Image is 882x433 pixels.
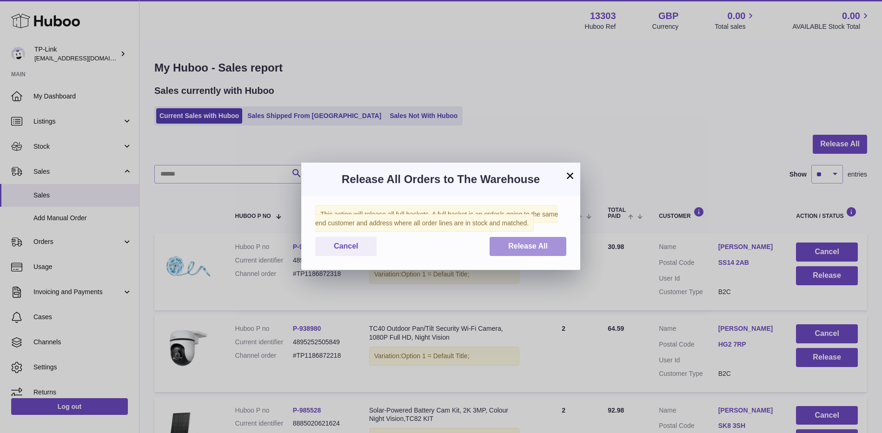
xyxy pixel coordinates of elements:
button: Release All [490,237,566,256]
span: This action will release all full baskets. A full basket is an order/s going to the same end cust... [315,205,558,232]
span: Cancel [334,242,358,250]
span: Release All [508,242,548,250]
h3: Release All Orders to The Warehouse [315,172,566,187]
button: Cancel [315,237,377,256]
button: × [564,170,576,181]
